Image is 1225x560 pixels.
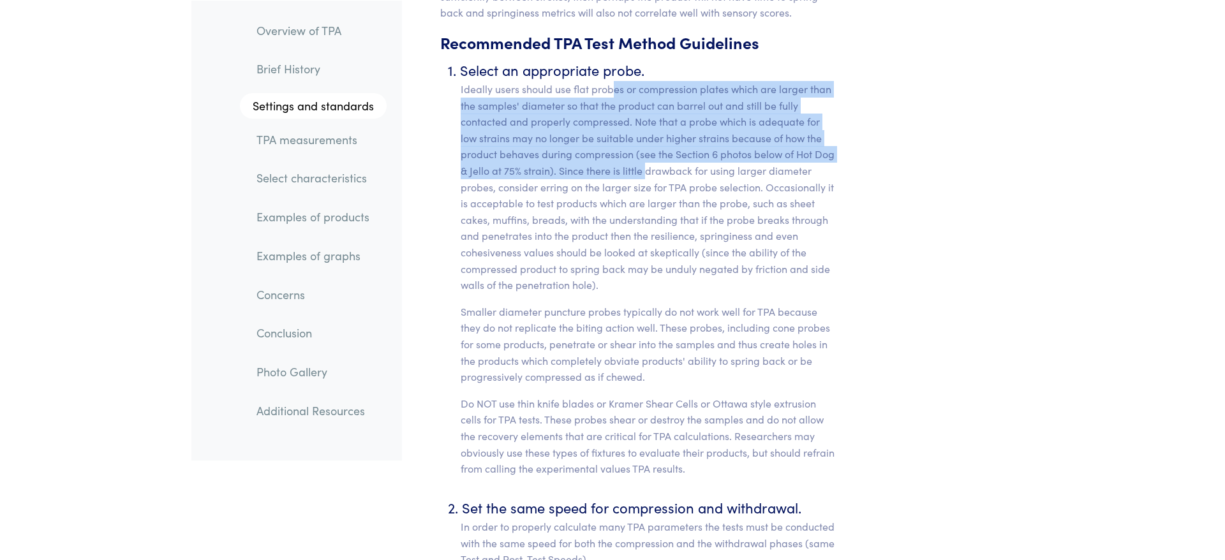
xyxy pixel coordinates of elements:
[246,240,387,270] a: Examples of graphs
[246,124,387,154] a: TPA measurements
[246,15,387,45] a: Overview of TPA
[461,395,838,477] p: Do NOT use thin knife blades or Kramer Shear Cells or Ottawa style extrusion cells for TPA tests....
[246,54,387,84] a: Brief History
[461,81,838,293] p: Ideally users should use flat probes or compression plates which are larger than the samples' dia...
[440,31,838,54] h5: Recommended TPA Test Method Guidelines
[246,395,387,425] a: Additional Resources
[246,357,387,386] a: Photo Gallery
[246,163,387,193] a: Select characteristics
[240,92,387,118] a: Settings and standards
[246,202,387,232] a: Examples of products
[246,318,387,348] a: Conclusion
[461,304,838,385] p: Smaller diameter puncture probes typically do not work well for TPA because they do not replicate...
[246,279,387,309] a: Concerns
[461,59,838,477] li: Select an appropriate probe.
